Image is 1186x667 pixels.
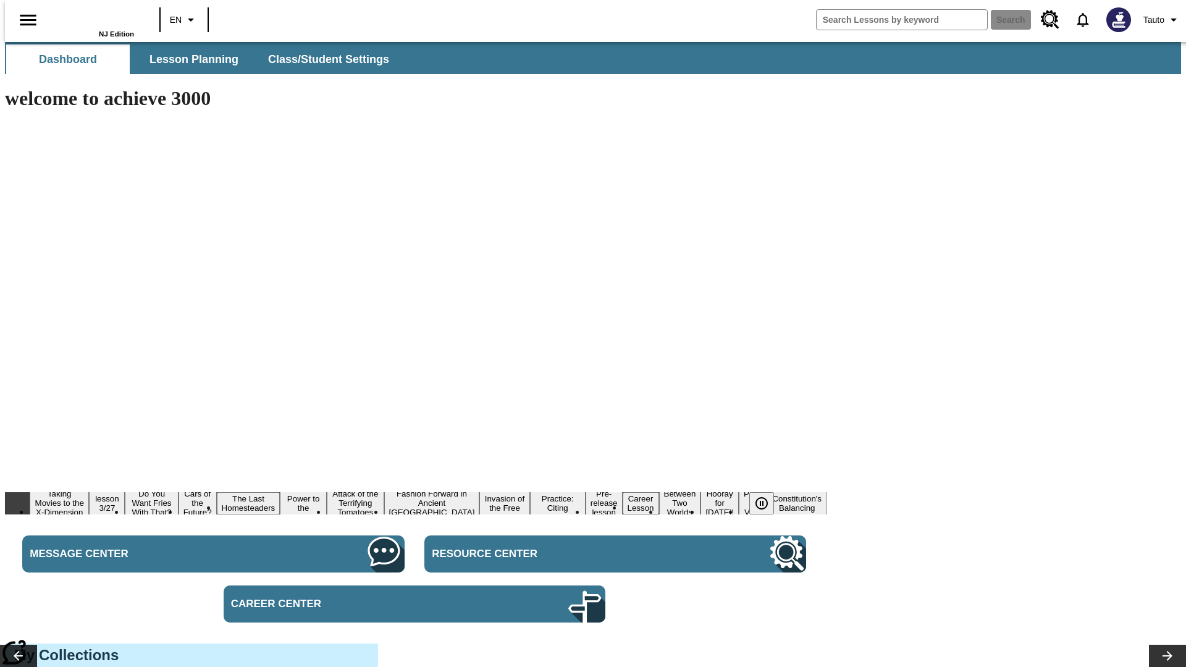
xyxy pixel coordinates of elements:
button: Pause [749,492,774,514]
button: Slide 8 Fashion Forward in Ancient Rome [384,487,480,519]
button: Slide 3 Do You Want Fries With That? [125,487,178,519]
a: Home [54,6,134,30]
button: Slide 11 Pre-release lesson [586,487,623,519]
div: SubNavbar [5,44,400,74]
button: Slide 15 Point of View [739,487,767,519]
button: Slide 10 Mixed Practice: Citing Evidence [530,483,586,524]
button: Class/Student Settings [258,44,399,74]
h3: My Collections [14,647,369,664]
button: Slide 9 The Invasion of the Free CD [479,483,529,524]
span: Tauto [1143,14,1164,27]
button: Slide 1 Taking Movies to the X-Dimension [30,487,89,519]
button: Slide 14 Hooray for Constitution Day! [700,487,739,519]
button: Language: EN, Select a language [164,9,204,31]
img: Avatar [1106,7,1131,32]
span: Resource Center [432,548,664,560]
a: Resource Center, Will open in new tab [1033,3,1067,36]
span: NJ Edition [99,30,134,38]
span: Message Center [30,548,262,560]
div: SubNavbar [5,42,1181,74]
button: Lesson Planning [132,44,256,74]
span: EN [170,14,182,27]
a: Resource Center, Will open in new tab [424,535,806,573]
button: Slide 6 Solar Power to the People [280,483,327,524]
input: search field [817,10,987,30]
button: Dashboard [6,44,130,74]
button: Slide 2 Test lesson 3/27 en [89,483,125,524]
button: Slide 4 Cars of the Future? [179,487,217,519]
button: Slide 16 The Constitution's Balancing Act [767,483,826,524]
button: Lesson carousel, Next [1149,645,1186,667]
div: Home [54,4,134,38]
button: Slide 7 Attack of the Terrifying Tomatoes [327,487,384,519]
button: Select a new avatar [1099,4,1138,36]
a: Notifications [1067,4,1099,36]
a: Message Center [22,535,404,573]
a: Career Center [224,585,605,623]
button: Slide 13 Between Two Worlds [659,487,701,519]
span: Career Center [231,598,463,610]
button: Profile/Settings [1138,9,1186,31]
button: Open side menu [10,2,46,38]
button: Slide 12 Career Lesson [623,492,659,514]
h1: welcome to achieve 3000 [5,87,826,110]
button: Slide 5 The Last Homesteaders [217,492,280,514]
div: Pause [749,492,786,514]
